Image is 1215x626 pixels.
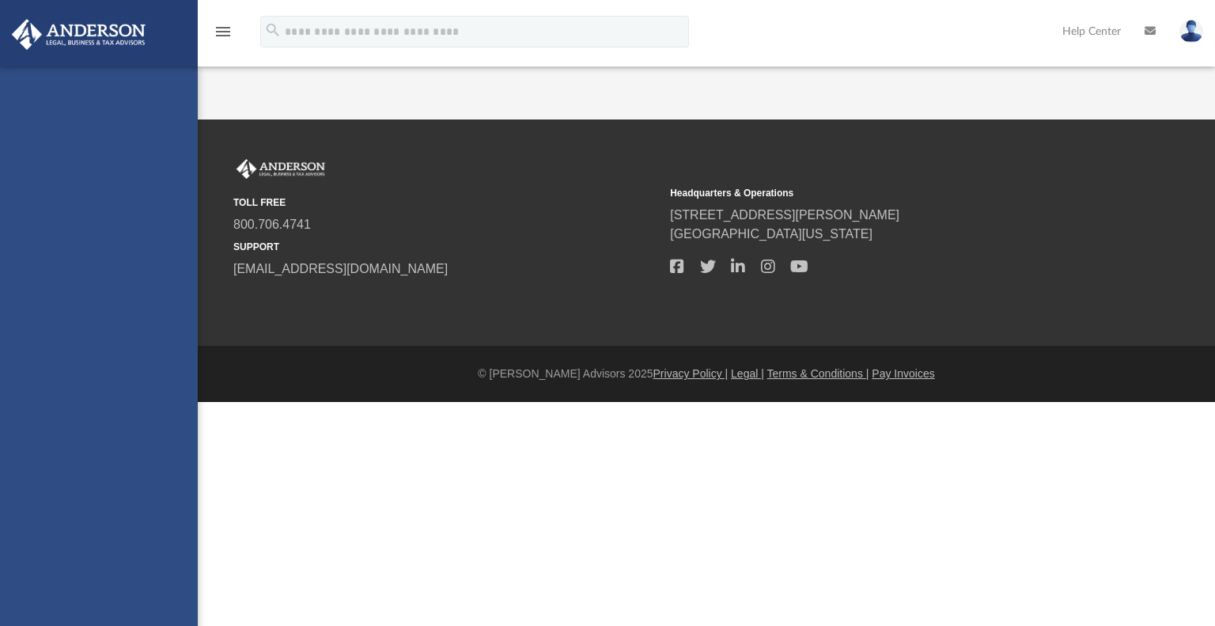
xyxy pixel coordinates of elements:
a: Terms & Conditions | [767,367,869,380]
a: [GEOGRAPHIC_DATA][US_STATE] [670,227,872,241]
div: © [PERSON_NAME] Advisors 2025 [198,366,1215,382]
i: menu [214,22,233,41]
a: [EMAIL_ADDRESS][DOMAIN_NAME] [233,262,448,275]
small: Headquarters & Operations [670,186,1096,200]
small: TOLL FREE [233,195,659,210]
a: menu [214,30,233,41]
img: Anderson Advisors Platinum Portal [7,19,150,50]
a: Legal | [731,367,764,380]
img: User Pic [1179,20,1203,43]
small: SUPPORT [233,240,659,254]
img: Anderson Advisors Platinum Portal [233,159,328,180]
i: search [264,21,282,39]
a: 800.706.4741 [233,218,311,231]
a: Privacy Policy | [653,367,729,380]
a: [STREET_ADDRESS][PERSON_NAME] [670,208,899,222]
a: Pay Invoices [872,367,934,380]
